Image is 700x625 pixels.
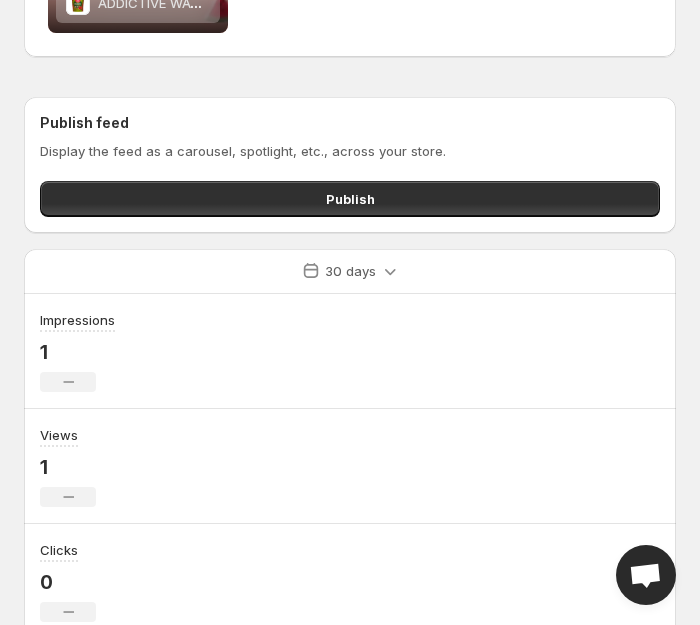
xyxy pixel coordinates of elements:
[40,340,115,364] p: 1
[40,425,78,445] h3: Views
[326,189,375,209] span: Publish
[40,310,115,330] h3: Impressions
[40,570,96,594] p: 0
[40,181,660,217] button: Publish
[40,113,660,133] h2: Publish feed
[616,545,676,605] div: Open chat
[40,455,96,479] p: 1
[325,261,376,281] p: 30 days
[40,141,660,161] p: Display the feed as a carousel, spotlight, etc., across your store.
[40,540,78,560] h3: Clicks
